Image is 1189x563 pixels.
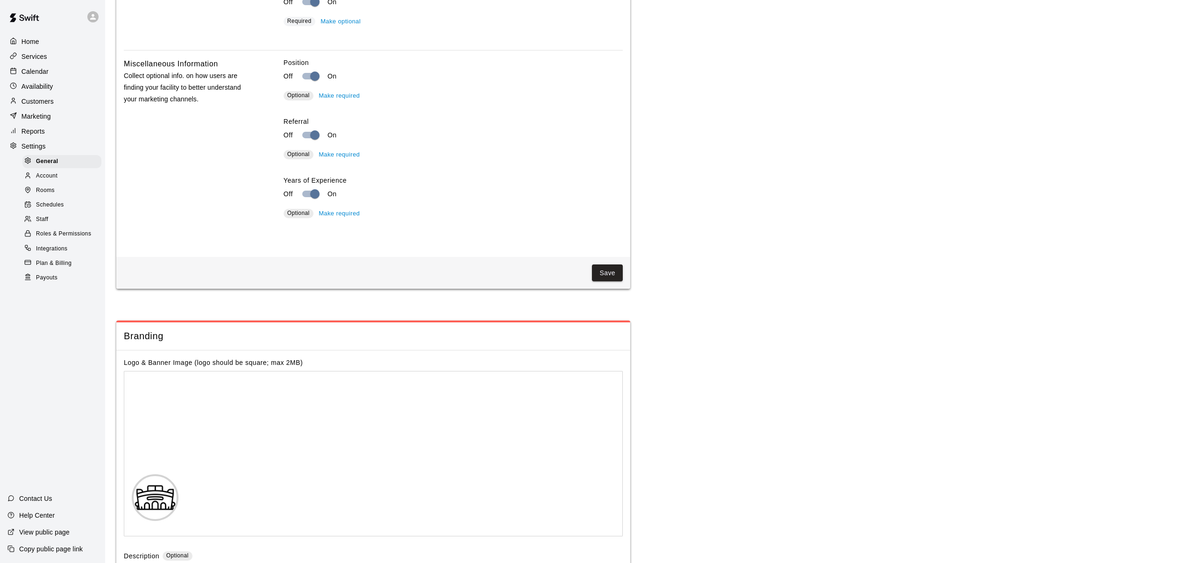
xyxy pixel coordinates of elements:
[36,186,55,195] span: Rooms
[284,58,623,67] label: Position
[36,229,91,239] span: Roles & Permissions
[36,273,57,283] span: Payouts
[22,256,105,271] a: Plan & Billing
[7,79,98,93] a: Availability
[166,552,189,559] span: Optional
[318,14,363,29] button: Make optional
[284,130,293,140] p: Off
[287,210,310,216] span: Optional
[19,527,70,537] p: View public page
[284,71,293,81] p: Off
[7,35,98,49] a: Home
[22,257,101,270] div: Plan & Billing
[22,170,101,183] div: Account
[22,271,101,285] div: Payouts
[22,242,105,256] a: Integrations
[22,213,101,226] div: Staff
[36,200,64,210] span: Schedules
[316,148,362,162] button: Make required
[36,157,58,166] span: General
[592,264,623,282] button: Save
[21,52,47,61] p: Services
[21,127,45,136] p: Reports
[22,198,105,213] a: Schedules
[22,242,101,256] div: Integrations
[22,154,105,169] a: General
[284,176,623,185] label: Years of Experience
[7,50,98,64] a: Services
[7,124,98,138] a: Reports
[124,551,159,562] label: Description
[21,112,51,121] p: Marketing
[21,97,54,106] p: Customers
[22,184,101,197] div: Rooms
[19,494,52,503] p: Contact Us
[21,142,46,151] p: Settings
[21,37,39,46] p: Home
[36,215,48,224] span: Staff
[22,227,105,242] a: Roles & Permissions
[22,271,105,285] a: Payouts
[284,117,623,126] label: Referral
[316,207,362,221] button: Make required
[21,67,49,76] p: Calendar
[22,199,101,212] div: Schedules
[22,155,101,168] div: General
[7,94,98,108] a: Customers
[287,92,310,99] span: Optional
[22,184,105,198] a: Rooms
[36,259,71,268] span: Plan & Billing
[21,82,53,91] p: Availability
[7,64,98,78] a: Calendar
[124,359,303,366] label: Logo & Banner Image (logo should be square; max 2MB)
[124,58,218,70] h6: Miscellaneous Information
[22,169,105,183] a: Account
[36,171,57,181] span: Account
[22,228,101,241] div: Roles & Permissions
[287,18,312,24] span: Required
[22,213,105,227] a: Staff
[7,139,98,153] a: Settings
[284,189,293,199] p: Off
[124,330,623,342] span: Branding
[287,151,310,157] span: Optional
[328,130,337,140] p: On
[316,89,362,103] button: Make required
[7,109,98,123] a: Marketing
[328,71,337,81] p: On
[19,544,83,554] p: Copy public page link
[36,244,68,254] span: Integrations
[19,511,55,520] p: Help Center
[124,70,254,106] p: Collect optional info. on how users are finding your facility to better understand your marketing...
[328,189,337,199] p: On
